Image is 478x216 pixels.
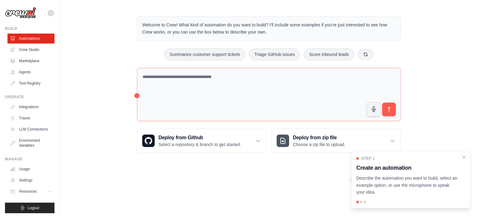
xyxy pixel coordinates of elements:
button: Resources [7,186,54,196]
h3: Deploy from zip file [293,134,345,141]
a: Agents [7,67,54,77]
div: Build [5,26,54,31]
div: Operate [5,94,54,99]
span: Resources [19,189,37,194]
a: Traces [7,113,54,123]
button: Summarize customer support tickets [164,48,245,60]
span: Step 1 [361,156,375,161]
a: Crew Studio [7,45,54,55]
p: Choose a zip file to upload. [293,141,345,148]
p: Describe the automation you want to build, select an example option, or use the microphone to spe... [356,175,458,196]
span: Logout [28,205,39,210]
a: Integrations [7,102,54,112]
a: Environment Variables [7,136,54,150]
img: Logo [5,7,36,19]
p: Welcome to Crew! What kind of automation do you want to build? I'll include some examples if you'... [142,21,396,36]
button: Close walkthrough [462,155,466,160]
a: Automations [7,34,54,44]
div: Manage [5,157,54,162]
h3: Deploy from Github [158,134,241,141]
a: Marketplace [7,56,54,66]
a: Settings [7,175,54,185]
button: Logout [5,203,54,213]
button: Score inbound leads [304,48,354,60]
p: Select a repository & branch to get started. [158,141,241,148]
a: Tool Registry [7,78,54,88]
a: LLM Connections [7,124,54,134]
h3: Create an automation [356,163,458,172]
a: Usage [7,164,54,174]
button: Triage GitHub issues [249,48,300,60]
